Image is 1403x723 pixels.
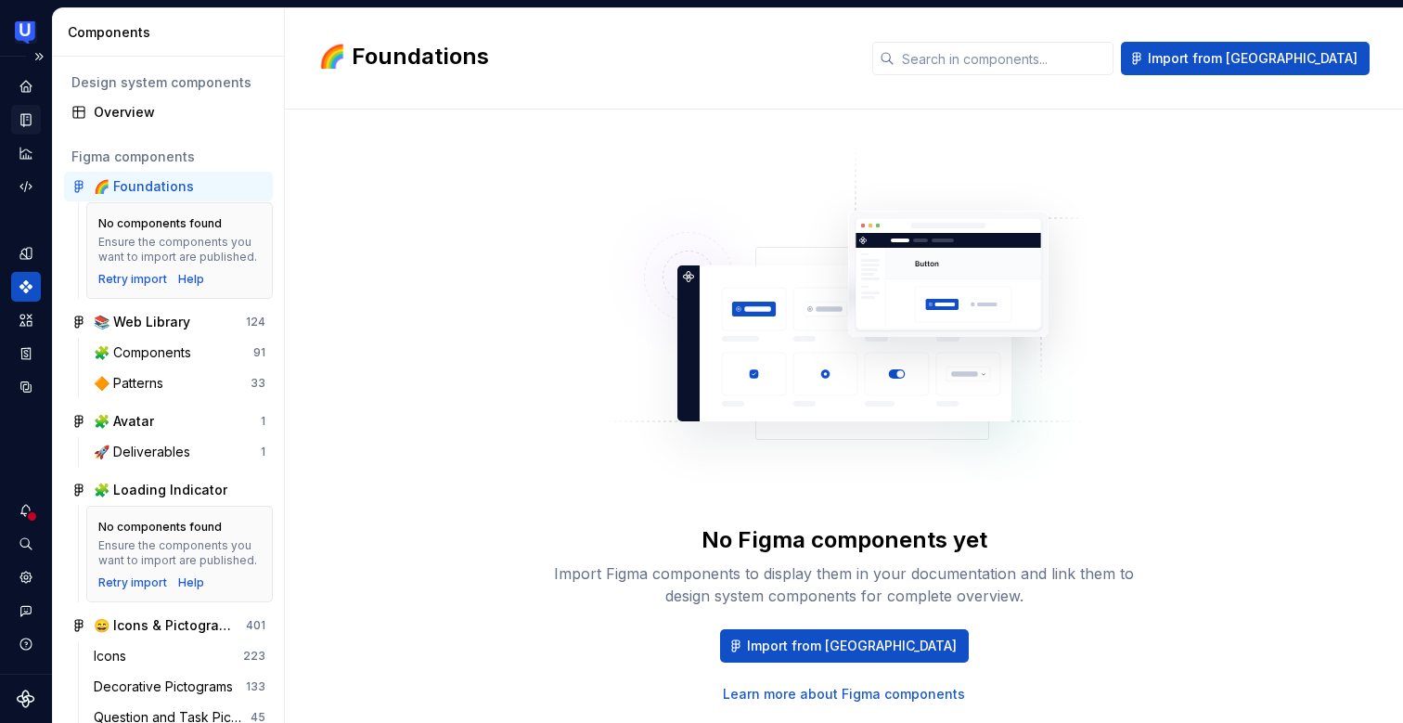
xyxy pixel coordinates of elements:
h2: 🌈 Foundations [318,42,850,71]
div: 🚀 Deliverables [94,443,198,461]
div: 🧩 Avatar [94,412,154,431]
a: Decorative Pictograms133 [86,672,273,702]
a: Components [11,272,41,302]
div: Import Figma components to display them in your documentation and link them to design system comp... [547,562,1141,607]
div: 91 [253,345,265,360]
a: Documentation [11,105,41,135]
button: Contact support [11,596,41,626]
a: 🌈 Foundations [64,172,273,201]
div: 🧩 Components [94,343,199,362]
div: 133 [246,679,265,694]
a: 📚 Web Library124 [64,307,273,337]
div: Design system components [71,73,265,92]
div: Overview [94,103,265,122]
div: Ensure the components you want to import are published. [98,235,261,265]
a: Help [178,272,204,287]
div: Figma components [71,148,265,166]
a: 🔶 Patterns33 [86,368,273,398]
div: Decorative Pictograms [94,678,240,696]
a: Assets [11,305,41,335]
div: 📚 Web Library [94,313,190,331]
button: Import from [GEOGRAPHIC_DATA] [720,629,969,663]
div: 🧩 Loading Indicator [94,481,227,499]
a: Code automation [11,172,41,201]
button: Notifications [11,496,41,525]
div: 33 [251,376,265,391]
a: Icons223 [86,641,273,671]
div: Icons [94,647,134,665]
a: Help [178,575,204,590]
a: Data sources [11,372,41,402]
a: 🚀 Deliverables1 [86,437,273,467]
a: Analytics [11,138,41,168]
a: Learn more about Figma components [723,685,965,704]
a: Settings [11,562,41,592]
a: Storybook stories [11,339,41,368]
a: 🧩 Components91 [86,338,273,368]
div: No Figma components yet [701,525,987,555]
div: 223 [243,649,265,664]
button: Import from [GEOGRAPHIC_DATA] [1121,42,1370,75]
div: 124 [246,315,265,329]
a: 🧩 Avatar1 [64,407,273,436]
div: No components found [98,520,222,535]
div: 1 [261,414,265,429]
div: Components [68,23,277,42]
div: No components found [98,216,222,231]
a: Design tokens [11,239,41,268]
svg: Supernova Logo [17,690,35,708]
button: Retry import [98,575,167,590]
img: 41adf70f-fc1c-4662-8e2d-d2ab9c673b1b.png [15,21,37,44]
a: Overview [64,97,273,127]
div: 😄 Icons & Pictograms V2 [94,616,232,635]
div: 401 [246,618,265,633]
button: Expand sidebar [26,44,52,70]
span: Import from [GEOGRAPHIC_DATA] [1148,49,1358,68]
div: 🔶 Patterns [94,374,171,393]
a: Home [11,71,41,101]
a: 🧩 Loading Indicator [64,475,273,505]
button: Search ⌘K [11,529,41,559]
div: 🌈 Foundations [94,177,194,196]
input: Search in components... [895,42,1113,75]
span: Import from [GEOGRAPHIC_DATA] [747,637,957,655]
button: Retry import [98,272,167,287]
div: Ensure the components you want to import are published. [98,538,261,568]
a: 😄 Icons & Pictograms V2401 [64,611,273,640]
div: 1 [261,445,265,459]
